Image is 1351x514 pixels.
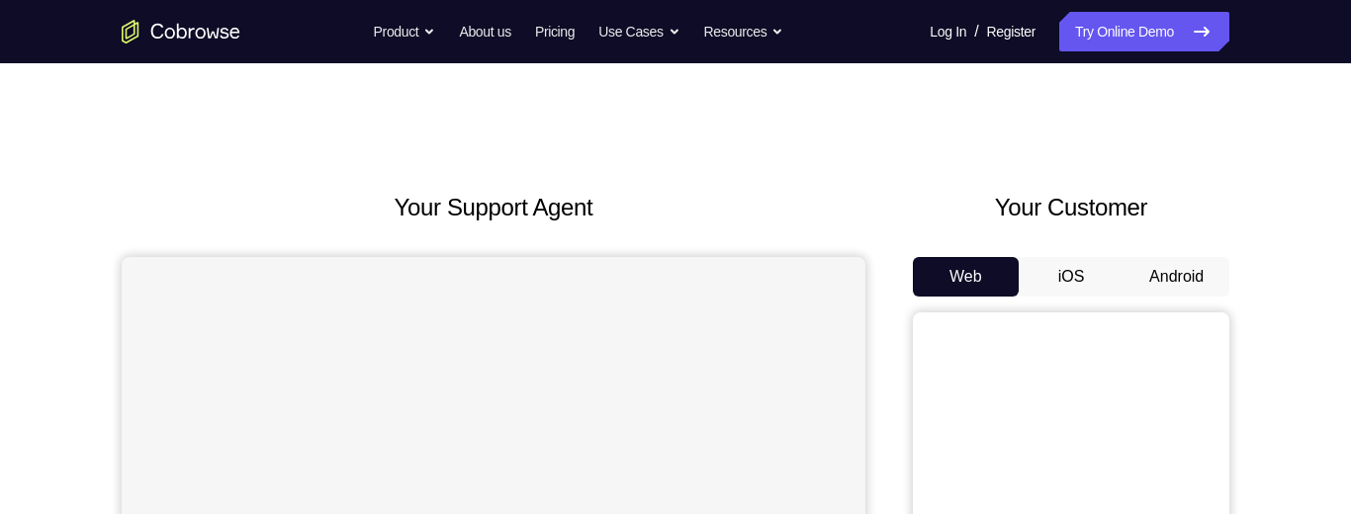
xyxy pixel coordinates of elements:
[704,12,784,51] button: Resources
[1059,12,1229,51] a: Try Online Demo
[122,20,240,43] a: Go to the home page
[598,12,679,51] button: Use Cases
[1124,257,1229,297] button: Android
[122,190,865,225] h2: Your Support Agent
[459,12,510,51] a: About us
[374,12,436,51] button: Product
[974,20,978,43] span: /
[913,257,1019,297] button: Web
[930,12,966,51] a: Log In
[535,12,575,51] a: Pricing
[1019,257,1125,297] button: iOS
[987,12,1036,51] a: Register
[913,190,1229,225] h2: Your Customer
